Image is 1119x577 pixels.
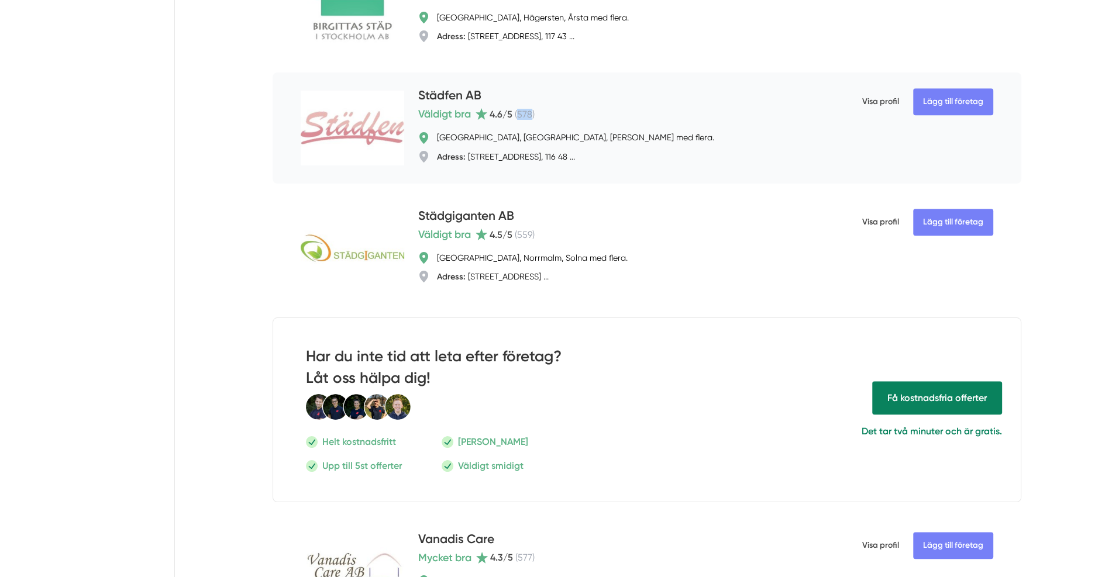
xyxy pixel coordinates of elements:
[862,87,899,117] span: Visa profil
[913,209,993,236] : Lägg till företag
[418,530,494,550] h4: Vanadis Care
[322,458,402,473] p: Upp till 5st offerter
[862,530,899,561] span: Visa profil
[872,381,1002,414] span: Få hjälp
[458,458,524,473] p: Väldigt smidigt
[437,271,466,282] strong: Adress:
[418,87,481,106] h4: Städfen AB
[913,88,993,115] : Lägg till företag
[437,12,629,23] div: [GEOGRAPHIC_DATA], Hägersten, Årsta med flera.
[490,552,513,563] span: 4.3 /5
[437,151,466,162] strong: Adress:
[322,434,396,449] p: Helt kostnadsfritt
[490,229,512,240] span: 4.5 /5
[437,132,714,143] div: [GEOGRAPHIC_DATA], [GEOGRAPHIC_DATA], [PERSON_NAME] med flera.
[490,109,512,120] span: 4.6 /5
[418,106,471,122] span: Väldigt bra
[913,532,993,559] : Lägg till företag
[515,552,535,563] span: ( 577 )
[301,208,404,289] img: Städgiganten AB
[306,393,411,420] img: Smartproduktion Personal
[437,271,549,282] div: [STREET_ADDRESS] ...
[673,424,1002,438] p: Det tar två minuter och är gratis.
[437,31,466,42] strong: Adress:
[306,346,607,393] h2: Har du inte tid att leta efter företag? Låt oss hälpa dig!
[437,151,575,163] div: [STREET_ADDRESS], 116 48 ...
[515,109,535,120] span: ( 578 )
[862,207,899,237] span: Visa profil
[418,550,471,566] span: Mycket bra
[437,252,628,264] div: [GEOGRAPHIC_DATA], Norrmalm, Solna med flera.
[437,30,574,42] div: [STREET_ADDRESS], 117 43 ...
[515,229,535,240] span: ( 559 )
[418,226,471,243] span: Väldigt bra
[418,207,514,226] h4: Städgiganten AB
[458,434,528,449] p: [PERSON_NAME]
[301,91,404,165] img: Städfen AB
